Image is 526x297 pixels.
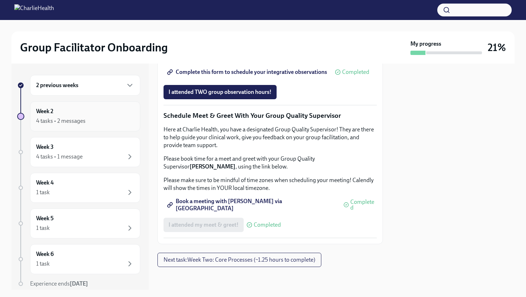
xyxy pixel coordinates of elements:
[164,155,377,171] p: Please book time for a meet and greet with your Group Quality Supervisor , using the link below.
[488,41,506,54] h3: 21%
[36,250,54,258] h6: Week 6
[164,198,341,212] a: Book a meeting with [PERSON_NAME] via [GEOGRAPHIC_DATA]
[169,69,327,76] span: Complete this form to schedule your integrative observations
[17,244,140,274] a: Week 61 task
[36,81,78,89] h6: 2 previous weeks
[36,107,53,115] h6: Week 2
[190,163,235,170] strong: [PERSON_NAME]
[30,75,140,96] div: 2 previous weeks
[350,199,377,211] span: Completed
[410,40,441,48] strong: My progress
[14,4,54,16] img: CharlieHealth
[36,260,50,268] div: 1 task
[36,117,86,125] div: 4 tasks • 2 messages
[36,143,54,151] h6: Week 3
[164,256,315,263] span: Next task : Week Two: Core Processes (~1.25 hours to complete)
[30,280,88,287] span: Experience ends
[36,215,54,222] h6: Week 5
[20,40,168,55] h2: Group Facilitator Onboarding
[36,188,50,196] div: 1 task
[70,280,88,287] strong: [DATE]
[36,153,83,161] div: 4 tasks • 1 message
[164,176,377,192] p: Please make sure to be mindful of time zones when scheduling your meeting! Calendly will show the...
[164,85,277,99] button: I attended TWO group observation hours!
[164,126,377,149] p: Here at Charlie Health, you have a designated Group Quality Supervisor! They are there to help gu...
[157,253,321,267] button: Next task:Week Two: Core Processes (~1.25 hours to complete)
[169,89,272,96] span: I attended TWO group observation hours!
[17,208,140,238] a: Week 51 task
[342,69,369,75] span: Completed
[17,101,140,131] a: Week 24 tasks • 2 messages
[169,201,336,208] span: Book a meeting with [PERSON_NAME] via [GEOGRAPHIC_DATA]
[164,65,332,79] a: Complete this form to schedule your integrative observations
[36,224,50,232] div: 1 task
[17,173,140,203] a: Week 41 task
[36,179,54,187] h6: Week 4
[164,111,377,120] p: Schedule Meet & Greet With Your Group Quality Supervisor
[17,137,140,167] a: Week 34 tasks • 1 message
[254,222,281,228] span: Completed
